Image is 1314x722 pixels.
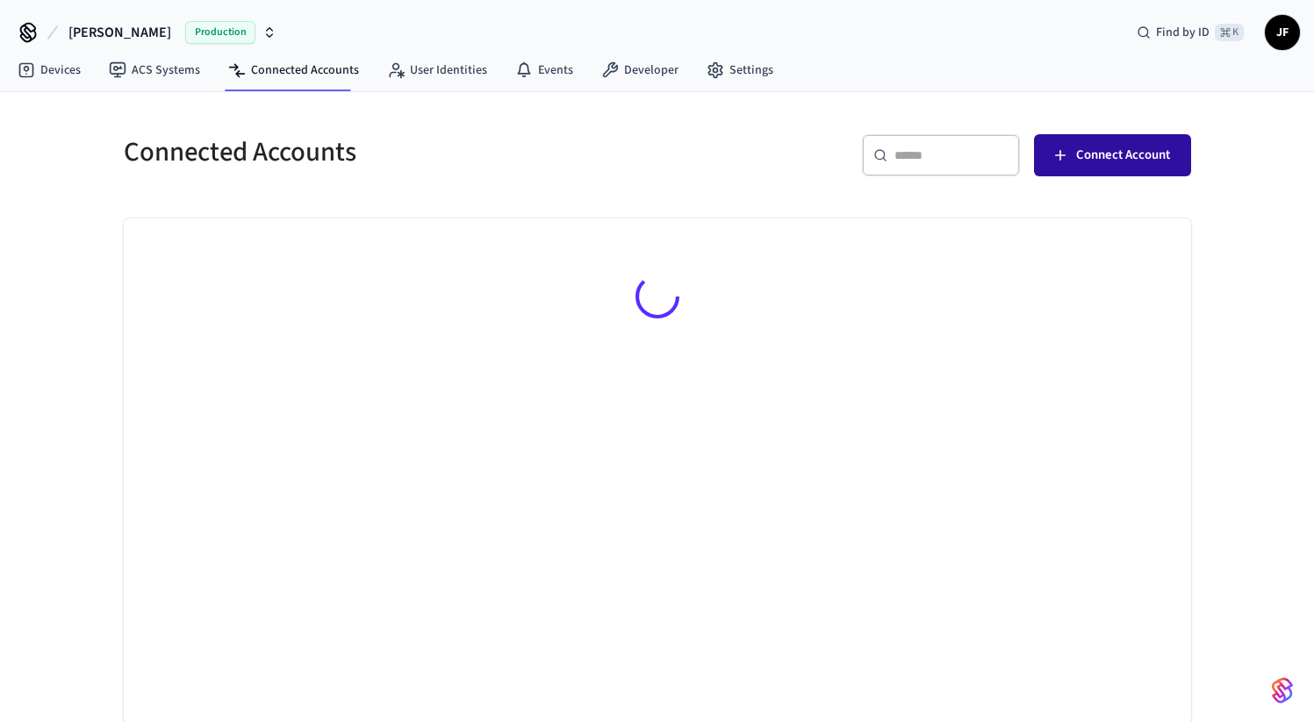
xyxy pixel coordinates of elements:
span: JF [1267,17,1298,48]
a: Developer [587,54,693,86]
div: Find by ID⌘ K [1123,17,1258,48]
a: Devices [4,54,95,86]
button: Connect Account [1034,134,1191,176]
span: Connect Account [1076,144,1170,167]
h5: Connected Accounts [124,134,647,170]
a: ACS Systems [95,54,214,86]
a: Connected Accounts [214,54,373,86]
span: ⌘ K [1215,24,1244,41]
a: Events [501,54,587,86]
span: Find by ID [1156,24,1210,41]
span: Production [185,21,255,44]
img: SeamLogoGradient.69752ec5.svg [1272,676,1293,704]
a: Settings [693,54,787,86]
span: [PERSON_NAME] [68,22,171,43]
a: User Identities [373,54,501,86]
button: JF [1265,15,1300,50]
